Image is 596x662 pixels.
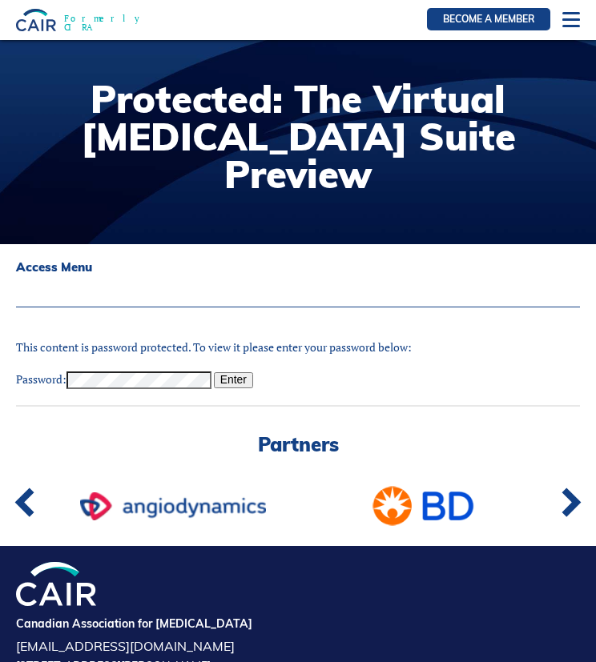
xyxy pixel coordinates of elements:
h4: Canadian Association for [MEDICAL_DATA] [16,616,580,632]
img: CIRA [16,9,56,30]
img: CIRA [16,562,96,606]
h3: Access Menu [16,260,580,275]
input: Password: [66,371,211,389]
h1: Protected: The Virtual [MEDICAL_DATA] Suite Preview [16,80,580,193]
h2: Partners [16,435,580,454]
input: Enter [214,372,253,388]
label: Password: [16,371,211,387]
span: Formerly CIRA [56,14,154,32]
a: [EMAIL_ADDRESS][DOMAIN_NAME] [16,640,580,652]
p: This content is password protected. To view it please enter your password below: [16,339,580,355]
a: Become a member [427,8,550,30]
